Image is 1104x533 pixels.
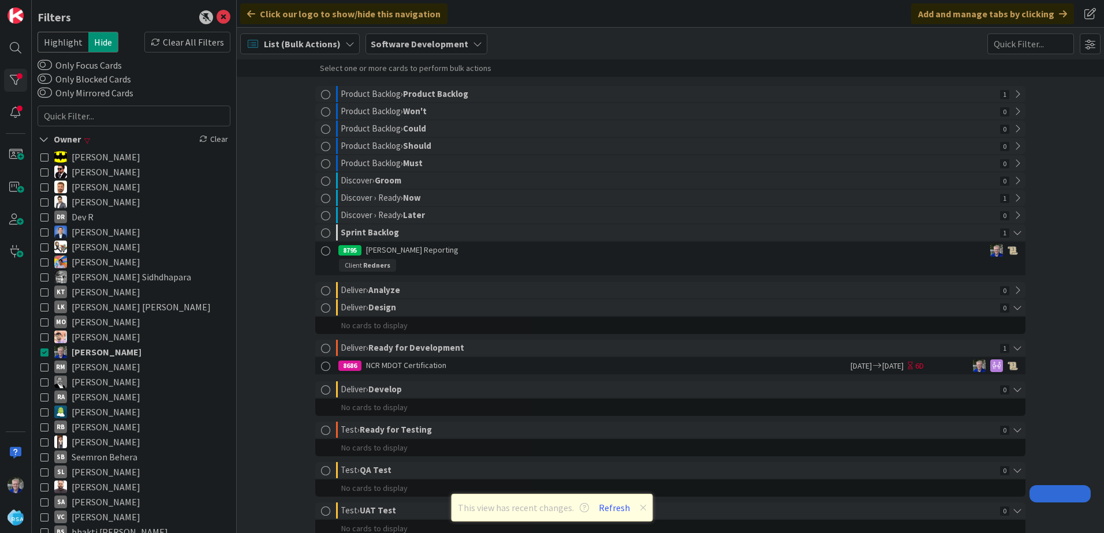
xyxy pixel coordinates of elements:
b: Ready for Testing [360,424,432,435]
label: Only Blocked Cards [38,72,131,86]
b: Ready for Development [368,342,464,353]
img: AC [54,166,67,178]
div: Product Backlog › [341,138,997,154]
img: RS [54,331,67,343]
div: RM [54,361,67,373]
label: Only Mirrored Cards [38,86,133,100]
span: Highlight [38,32,88,52]
span: 0 [1000,286,1009,295]
button: KS [PERSON_NAME] Sidhdhapara [40,269,227,284]
div: Discover › Ready › [341,190,997,206]
div: Clear [197,132,230,147]
div: DR [54,211,67,223]
button: KT [PERSON_NAME] [40,284,227,299]
span: [PERSON_NAME] [72,494,140,509]
span: [PERSON_NAME] [PERSON_NAME] [72,299,211,314]
b: Could [403,123,426,134]
img: RA [54,376,67,388]
button: RA [PERSON_NAME] [40,374,227,389]
div: Product Backlog › [341,155,997,171]
div: 6D [915,360,924,372]
span: [PERSON_NAME] [72,224,140,239]
b: Design [368,302,396,313]
span: [PERSON_NAME] [72,509,140,524]
span: [PERSON_NAME] [72,374,140,389]
b: Redners [363,261,390,269]
div: Discover › Ready › [341,207,997,223]
span: 0 [1000,177,1009,186]
b: Now [403,192,421,203]
img: avatar [8,509,24,526]
b: Should [403,140,431,151]
img: AC [54,151,67,163]
span: [PERSON_NAME] Sidhdhapara [72,269,191,284]
span: 0 [1000,107,1009,117]
div: Product Backlog › [341,121,997,137]
img: DP [54,226,67,238]
div: Owner [38,132,82,147]
button: SB Seemron Behera [40,449,227,464]
button: Lk [PERSON_NAME] [PERSON_NAME] [40,299,227,314]
div: Lk [54,301,67,313]
span: [PERSON_NAME] [72,404,140,419]
button: SB [PERSON_NAME] [40,479,227,494]
button: RD [PERSON_NAME] [40,404,227,419]
div: No cards to display [315,479,1025,497]
input: Quick Filter... [38,106,230,126]
div: Product Backlog › [341,86,997,102]
b: Analyze [368,284,400,295]
img: JK [54,256,67,268]
img: RT [8,477,24,493]
button: AC [PERSON_NAME] [40,164,227,179]
button: SL [PERSON_NAME] [40,464,227,479]
span: [PERSON_NAME] [72,239,140,254]
button: RT [PERSON_NAME] [40,344,227,359]
span: 0 [1000,142,1009,151]
div: 8686 [338,361,361,371]
button: SA [PERSON_NAME] [40,494,227,509]
span: This view has recent changes. [458,501,589,515]
button: DP [PERSON_NAME] [40,224,227,239]
button: Refresh [595,500,634,515]
button: MO [PERSON_NAME] [40,314,227,329]
button: AC [PERSON_NAME] [40,149,227,164]
div: Deliver › [341,340,997,356]
img: Visit kanbanzone.com [8,7,24,24]
div: Click our logo to show/hide this navigation [240,3,447,24]
span: Dev R [72,209,94,224]
div: MO [54,316,67,328]
span: [PERSON_NAME] [72,314,140,329]
span: 1 [1000,344,1009,353]
input: Quick Filter... [987,33,1074,54]
button: VC [PERSON_NAME] [40,509,227,524]
button: Only Mirrored Cards [38,87,52,99]
button: JK [PERSON_NAME] [40,254,227,269]
span: 1 [1000,90,1009,99]
span: 0 [1000,125,1009,134]
button: RS [PERSON_NAME] [40,329,227,344]
div: VC [54,511,67,523]
button: Only Blocked Cards [38,73,52,85]
span: [PERSON_NAME] [72,164,140,179]
span: [PERSON_NAME] [72,434,140,449]
div: Deliver › [341,299,997,316]
span: [DATE] [849,360,872,372]
img: SK [54,436,67,448]
a: 8795[PERSON_NAME] ReportingRTClient Redners [315,242,1025,275]
span: [PERSON_NAME] [72,149,140,164]
div: Filters [38,9,71,26]
div: Select one or more cards to perform bulk actions [320,59,491,77]
div: Product Backlog › [341,103,997,119]
img: RD [54,406,67,418]
span: [PERSON_NAME] [72,389,140,404]
span: [PERSON_NAME] [72,344,141,359]
span: 0 [1000,159,1009,168]
span: [DATE] [882,360,905,372]
span: [PERSON_NAME] [72,359,140,374]
span: 0 [1000,385,1009,395]
div: Test › [341,502,997,519]
span: [PERSON_NAME] [72,254,140,269]
button: RA [PERSON_NAME] [40,389,227,404]
div: SL [54,466,67,478]
span: Seemron Behera [72,449,137,464]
